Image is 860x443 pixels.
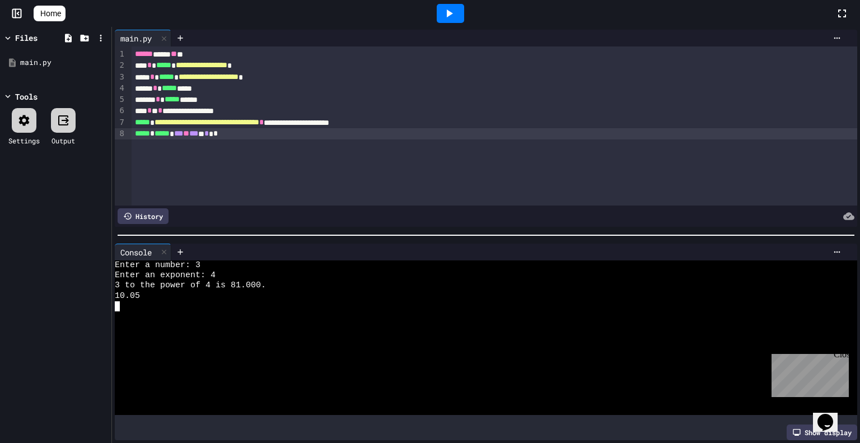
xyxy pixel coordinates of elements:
[115,60,126,71] div: 2
[115,72,126,83] div: 3
[787,425,857,440] div: Show display
[4,4,77,71] div: Chat with us now!Close
[115,260,200,271] span: Enter a number: 3
[15,32,38,44] div: Files
[8,136,40,146] div: Settings
[20,57,107,68] div: main.py
[767,349,849,397] iframe: chat widget
[115,105,126,116] div: 6
[115,117,126,128] div: 7
[52,136,75,146] div: Output
[115,128,126,139] div: 8
[115,32,157,44] div: main.py
[115,271,216,281] span: Enter an exponent: 4
[34,6,66,21] a: Home
[40,8,61,19] span: Home
[118,208,169,224] div: History
[115,94,126,105] div: 5
[115,291,140,301] span: 10.05
[115,30,171,46] div: main.py
[115,281,266,291] span: 3 to the power of 4 is 81.000.
[115,83,126,94] div: 4
[15,91,38,102] div: Tools
[115,49,126,60] div: 1
[813,398,849,432] iframe: chat widget
[115,244,171,260] div: Console
[115,246,157,258] div: Console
